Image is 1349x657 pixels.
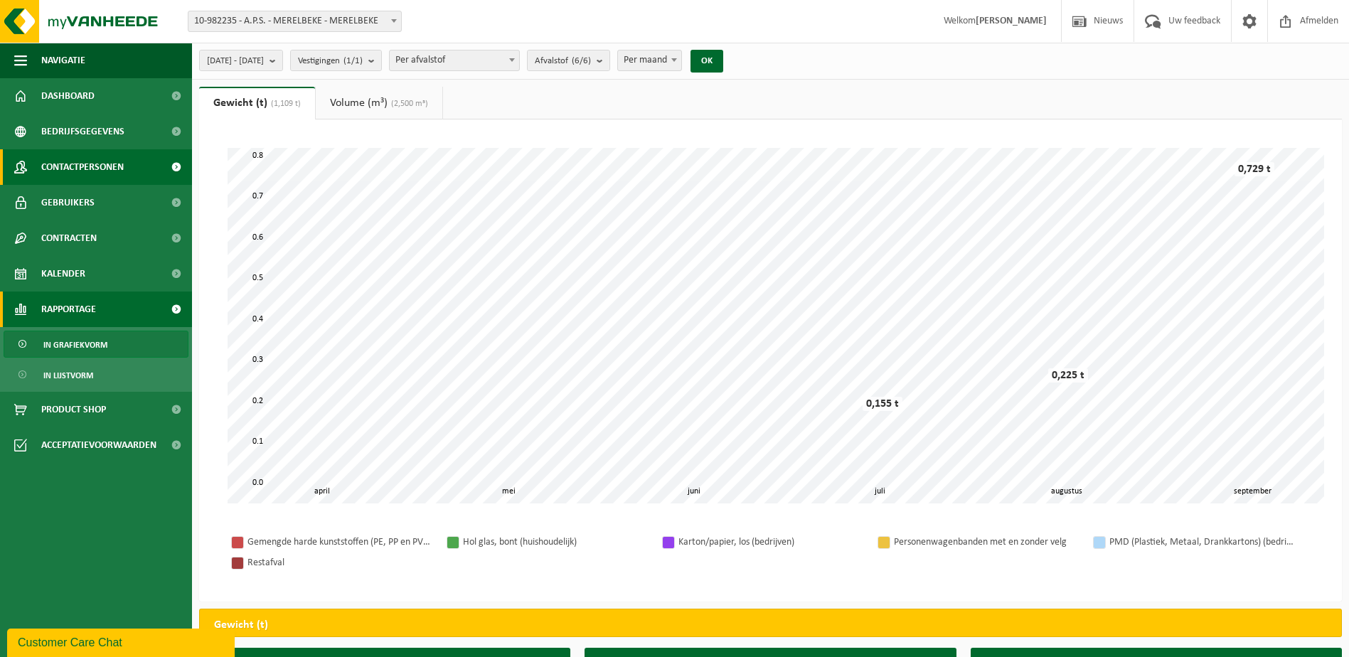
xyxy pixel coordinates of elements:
span: 10-982235 - A.P.S. - MERELBEKE - MERELBEKE [188,11,402,32]
div: Personenwagenbanden met en zonder velg [894,533,1079,551]
div: PMD (Plastiek, Metaal, Drankkartons) (bedrijven) [1109,533,1294,551]
span: Per afvalstof [389,50,520,71]
span: Per afvalstof [390,50,519,70]
span: (2,500 m³) [388,100,428,108]
span: 10-982235 - A.P.S. - MERELBEKE - MERELBEKE [188,11,401,31]
span: In grafiekvorm [43,331,107,358]
span: Rapportage [41,292,96,327]
span: In lijstvorm [43,362,93,389]
span: Acceptatievoorwaarden [41,427,156,463]
span: Kalender [41,256,85,292]
span: Bedrijfsgegevens [41,114,124,149]
span: (1,109 t) [267,100,301,108]
strong: [PERSON_NAME] [976,16,1047,26]
div: 0,729 t [1235,162,1274,176]
div: 0,155 t [863,397,902,411]
a: In grafiekvorm [4,331,188,358]
count: (1/1) [343,56,363,65]
div: Gemengde harde kunststoffen (PE, PP en PVC), recycleerbaar (industrieel) [247,533,432,551]
count: (6/6) [572,56,591,65]
a: Gewicht (t) [199,87,315,119]
a: Volume (m³) [316,87,442,119]
button: Afvalstof(6/6) [527,50,610,71]
button: OK [691,50,723,73]
span: Gebruikers [41,185,95,220]
span: Afvalstof [535,50,591,72]
span: Product Shop [41,392,106,427]
div: 0,225 t [1048,368,1088,383]
span: Per maand [618,50,681,70]
div: Restafval [247,554,432,572]
span: Navigatie [41,43,85,78]
span: Contracten [41,220,97,256]
span: Contactpersonen [41,149,124,185]
span: Vestigingen [298,50,363,72]
div: Hol glas, bont (huishoudelijk) [463,533,648,551]
h2: Gewicht (t) [200,609,282,641]
a: In lijstvorm [4,361,188,388]
button: [DATE] - [DATE] [199,50,283,71]
div: Karton/papier, los (bedrijven) [678,533,863,551]
span: Per maand [617,50,682,71]
iframe: chat widget [7,626,238,657]
span: [DATE] - [DATE] [207,50,264,72]
button: Vestigingen(1/1) [290,50,382,71]
span: Dashboard [41,78,95,114]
